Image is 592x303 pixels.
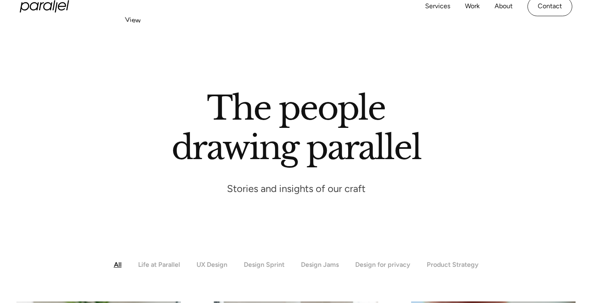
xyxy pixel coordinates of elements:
div: Life at Parallel [138,261,180,268]
div: Design Sprint [244,261,284,268]
div: Design for privacy [355,261,410,268]
p: Stories and insights of our craft [227,182,365,195]
a: home [20,0,69,13]
a: Work [465,0,480,12]
div: UX Design [197,261,227,268]
div: Design Jams [301,261,339,268]
h1: The people drawing parallel [171,88,421,167]
div: All [114,261,122,268]
a: Services [425,0,450,12]
a: About [495,0,513,12]
div: Product Strategy [427,261,479,268]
